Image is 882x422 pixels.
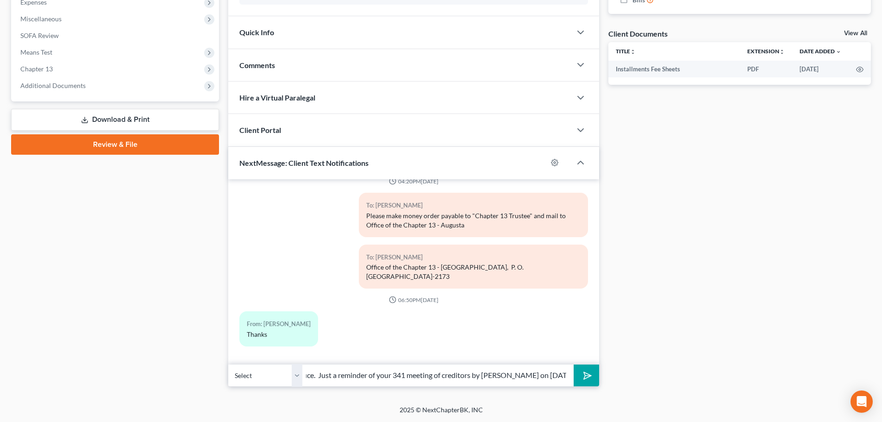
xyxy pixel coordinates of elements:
span: Client Portal [239,126,281,134]
a: Date Added expand_more [800,48,841,55]
div: Office of the Chapter 13 - [GEOGRAPHIC_DATA], P. O. [GEOGRAPHIC_DATA]-2173 [366,263,581,281]
a: SOFA Review [13,27,219,44]
td: [DATE] [792,61,849,77]
span: Quick Info [239,28,274,37]
a: Download & Print [11,109,219,131]
span: Means Test [20,48,52,56]
input: Say something... [302,364,574,387]
span: NextMessage: Client Text Notifications [239,158,369,167]
a: Titleunfold_more [616,48,636,55]
span: Additional Documents [20,82,86,89]
span: Miscellaneous [20,15,62,23]
span: Hire a Virtual Paralegal [239,93,315,102]
div: 04:20PM[DATE] [239,177,588,185]
div: Please make money order payable to "Chapter 13 Trustee" and mail to Office of the Chapter 13 - Au... [366,211,581,230]
a: Extensionunfold_more [747,48,785,55]
i: expand_more [836,49,841,55]
div: From: [PERSON_NAME] [247,319,311,329]
span: SOFA Review [20,31,59,39]
div: To: [PERSON_NAME] [366,200,581,211]
div: Open Intercom Messenger [851,391,873,413]
div: Thanks [247,330,311,339]
span: Comments [239,61,275,69]
div: 2025 © NextChapterBK, INC [177,405,705,422]
td: PDF [740,61,792,77]
a: Review & File [11,134,219,155]
i: unfold_more [779,49,785,55]
i: unfold_more [630,49,636,55]
span: Chapter 13 [20,65,53,73]
a: View All [844,30,867,37]
td: Installments Fee Sheets [608,61,740,77]
div: To: [PERSON_NAME] [366,252,581,263]
div: Client Documents [608,29,668,38]
div: 06:50PM[DATE] [239,296,588,304]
